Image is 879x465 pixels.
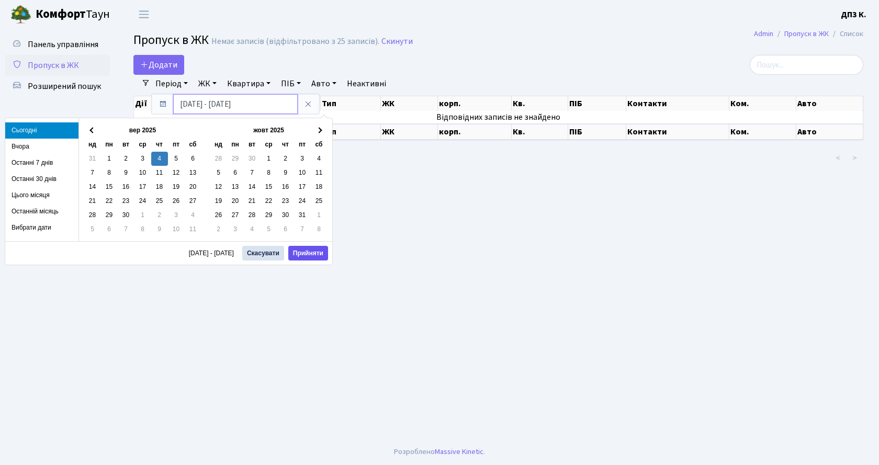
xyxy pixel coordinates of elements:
[5,187,78,203] li: Цього місяця
[227,208,244,222] td: 27
[307,75,341,93] a: Авто
[244,152,261,166] td: 30
[133,31,209,49] span: Пропуск в ЖК
[223,75,275,93] a: Квартира
[244,208,261,222] td: 28
[5,155,78,171] li: Останні 7 днів
[168,152,185,166] td: 5
[227,222,244,236] td: 3
[311,222,328,236] td: 8
[84,194,101,208] td: 21
[311,138,328,152] th: сб
[294,138,311,152] th: пт
[168,180,185,194] td: 19
[568,124,626,140] th: ПІБ
[151,222,168,236] td: 9
[277,180,294,194] td: 16
[151,194,168,208] td: 25
[118,138,134,152] th: вт
[210,208,227,222] td: 26
[5,220,78,236] li: Вибрати дати
[168,138,185,152] th: пт
[210,152,227,166] td: 28
[84,166,101,180] td: 7
[84,208,101,222] td: 28
[784,28,829,39] a: Пропуск в ЖК
[277,166,294,180] td: 9
[189,250,238,256] span: [DATE] - [DATE]
[134,194,151,208] td: 24
[185,152,201,166] td: 6
[311,166,328,180] td: 11
[101,138,118,152] th: пн
[277,222,294,236] td: 6
[261,194,277,208] td: 22
[101,152,118,166] td: 1
[101,123,185,138] th: вер 2025
[381,124,438,140] th: ЖК
[261,180,277,194] td: 15
[5,34,110,55] a: Панель управління
[168,194,185,208] td: 26
[841,9,866,20] b: ДП3 К.
[84,152,101,166] td: 31
[185,138,201,152] th: сб
[118,152,134,166] td: 2
[277,75,305,93] a: ПІБ
[311,180,328,194] td: 18
[185,208,201,222] td: 4
[277,208,294,222] td: 30
[435,446,483,457] a: Massive Kinetic
[321,96,381,111] th: Тип
[84,180,101,194] td: 14
[277,194,294,208] td: 23
[5,203,78,220] li: Останній місяць
[227,138,244,152] th: пн
[294,152,311,166] td: 3
[261,152,277,166] td: 1
[829,28,863,40] li: Список
[210,166,227,180] td: 5
[738,23,879,45] nav: breadcrumb
[185,180,201,194] td: 20
[394,446,485,458] div: Розроблено .
[512,96,568,111] th: Кв.
[101,180,118,194] td: 15
[151,75,192,93] a: Період
[261,208,277,222] td: 29
[288,246,328,260] button: Прийняти
[796,96,863,111] th: Авто
[134,208,151,222] td: 1
[381,96,438,111] th: ЖК
[140,59,177,71] span: Додати
[210,194,227,208] td: 19
[28,39,98,50] span: Панель управління
[28,60,79,71] span: Пропуск в ЖК
[84,222,101,236] td: 5
[5,171,78,187] li: Останні 30 днів
[151,208,168,222] td: 2
[185,194,201,208] td: 27
[311,194,328,208] td: 25
[261,222,277,236] td: 5
[568,96,626,111] th: ПІБ
[841,8,866,21] a: ДП3 К.
[244,222,261,236] td: 4
[194,75,221,93] a: ЖК
[729,96,796,111] th: Ком.
[185,222,201,236] td: 11
[227,166,244,180] td: 6
[118,208,134,222] td: 30
[101,208,118,222] td: 29
[84,138,101,152] th: нд
[151,180,168,194] td: 18
[277,138,294,152] th: чт
[626,96,729,111] th: Контакти
[134,96,195,111] th: Дії
[5,76,110,97] a: Розширений пошук
[151,138,168,152] th: чт
[118,166,134,180] td: 9
[168,166,185,180] td: 12
[311,208,328,222] td: 1
[101,222,118,236] td: 6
